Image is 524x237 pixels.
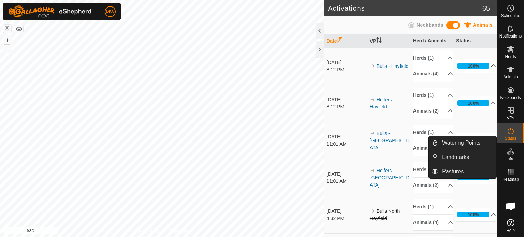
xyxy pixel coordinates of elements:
[106,8,115,15] span: MW
[457,100,489,106] div: 100%
[506,157,514,161] span: Infra
[442,139,480,147] span: Watering Points
[413,125,453,140] p-accordion-header: Herds (1)
[3,45,11,53] button: –
[457,63,489,69] div: 100%
[505,55,516,59] span: Herds
[326,59,366,66] div: [DATE]
[370,63,375,69] img: arrow
[135,228,161,234] a: Privacy Policy
[326,140,366,148] div: 11:01 AM
[413,215,453,230] p-accordion-header: Animals (4)
[438,150,496,164] a: Landmarks
[370,131,410,150] a: Bulls - [GEOGRAPHIC_DATA]
[442,167,464,176] span: Pastures
[456,133,496,147] p-accordion-header: 100%
[507,116,514,120] span: VPs
[500,196,521,217] div: Open chat
[326,208,366,215] div: [DATE]
[370,208,400,221] s: Bulls North Hayfield
[468,63,479,69] div: 100%
[413,88,453,103] p-accordion-header: Herds (1)
[8,5,93,18] img: Gallagher Logo
[505,136,516,140] span: Status
[376,38,382,44] p-sorticon: Activate to sort
[337,38,342,44] p-sorticon: Activate to sort
[473,22,493,28] span: Animals
[410,34,454,48] th: Herd / Animals
[502,177,519,181] span: Heatmap
[15,25,23,33] button: Map Layers
[370,168,375,173] img: arrow
[438,165,496,178] a: Pastures
[326,171,366,178] div: [DATE]
[370,208,375,214] img: arrow
[468,211,479,218] div: 100%
[429,165,496,178] li: Pastures
[370,97,395,109] a: Heifers - Hayfield
[503,75,518,79] span: Animals
[3,25,11,33] button: Reset Map
[326,178,366,185] div: 11:01 AM
[506,228,515,233] span: Help
[438,136,496,150] a: Watering Points
[326,215,366,222] div: 4:32 PM
[413,199,453,214] p-accordion-header: Herds (1)
[468,100,479,106] div: 100%
[169,228,189,234] a: Contact Us
[326,96,366,103] div: [DATE]
[442,153,469,161] span: Landmarks
[429,150,496,164] li: Landmarks
[413,66,453,82] p-accordion-header: Animals (4)
[370,97,375,102] img: arrow
[326,133,366,140] div: [DATE]
[457,212,489,217] div: 100%
[456,208,496,221] p-accordion-header: 100%
[456,59,496,73] p-accordion-header: 100%
[500,95,521,100] span: Neckbands
[326,103,366,110] div: 8:12 PM
[501,14,520,18] span: Schedules
[370,168,410,188] a: Heifers - [GEOGRAPHIC_DATA]
[377,63,408,69] a: Bulls - Hayfield
[482,3,490,13] span: 65
[3,36,11,44] button: +
[417,22,443,28] span: Neckbands
[456,96,496,110] p-accordion-header: 100%
[413,103,453,119] p-accordion-header: Animals (2)
[413,178,453,193] p-accordion-header: Animals (2)
[453,34,497,48] th: Status
[370,131,375,136] img: arrow
[497,216,524,235] a: Help
[413,50,453,66] p-accordion-header: Herds (1)
[413,162,453,177] p-accordion-header: Herds (1)
[328,4,482,12] h2: Activations
[326,66,366,73] div: 8:12 PM
[429,136,496,150] li: Watering Points
[499,34,522,38] span: Notifications
[413,140,453,156] p-accordion-header: Animals (4)
[324,34,367,48] th: Date
[367,34,410,48] th: VP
